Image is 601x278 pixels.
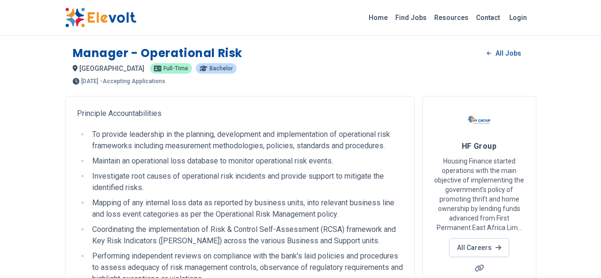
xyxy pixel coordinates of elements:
p: Housing Finance started operations with the main objective of implementing the government’s polic... [434,156,525,232]
span: [DATE] [81,78,98,84]
p: Principle Accountabilities [77,108,403,119]
li: Mapping of any internal loss data as reported by business units, into relevant business line and ... [89,197,403,220]
li: Investigate root causes of operational risk incidents and provide support to mitigate the identif... [89,171,403,193]
a: Find Jobs [391,10,430,25]
a: All Jobs [479,46,528,60]
h1: Manager - Operational Risk [73,46,243,61]
span: Bachelor [210,66,233,71]
a: Home [365,10,391,25]
p: - Accepting Applications [100,78,165,84]
a: Resources [430,10,472,25]
a: Login [504,8,533,27]
img: HF Group [467,108,491,132]
span: Full-time [163,66,188,71]
li: Maintain an operational loss database to monitor operational risk events. [89,155,403,167]
a: All Careers [449,238,509,257]
span: [GEOGRAPHIC_DATA] [79,65,144,72]
img: Elevolt [65,8,136,28]
a: Contact [472,10,504,25]
span: HF Group [462,142,497,151]
li: To provide leadership in the planning, development and implementation of operational risk framewo... [89,129,403,152]
li: Coordinating the implementation of Risk & Control Self-Assessment (RCSA) framework and Key Risk I... [89,224,403,247]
